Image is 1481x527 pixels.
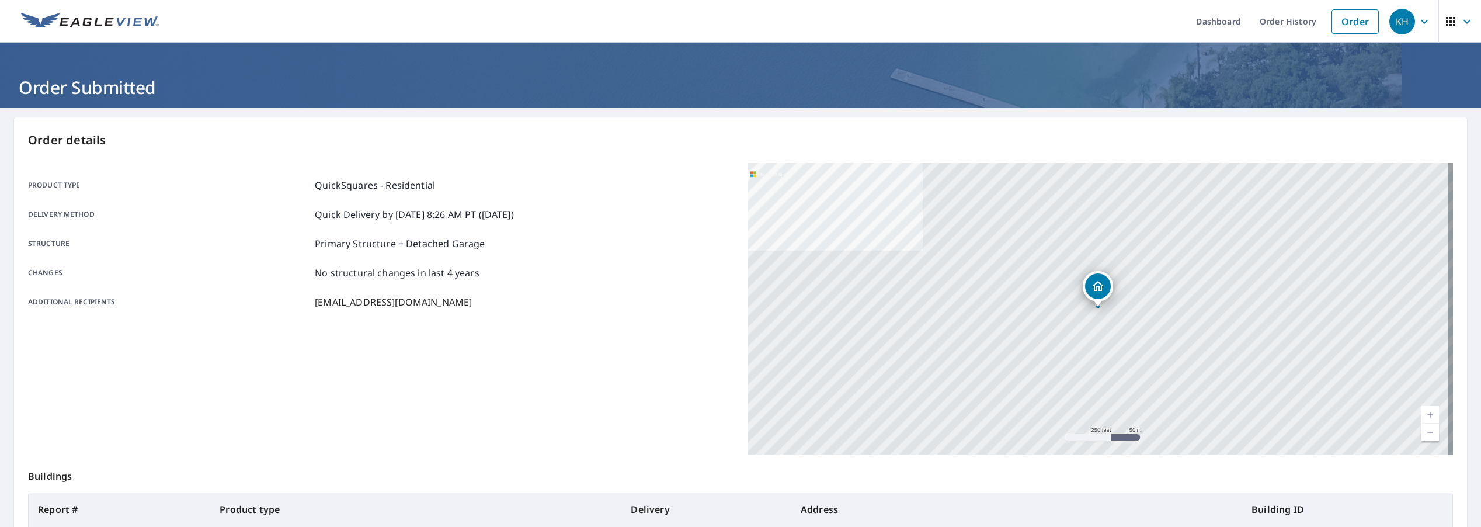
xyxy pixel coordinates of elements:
p: Delivery method [28,207,310,221]
p: Changes [28,266,310,280]
p: Primary Structure + Detached Garage [315,237,485,251]
a: Current Level 17, Zoom Out [1421,424,1439,441]
th: Delivery [621,493,791,526]
p: [EMAIL_ADDRESS][DOMAIN_NAME] [315,295,472,309]
div: KH [1389,9,1415,34]
p: QuickSquares - Residential [315,178,435,192]
p: Structure [28,237,310,251]
p: Buildings [28,455,1453,493]
th: Product type [210,493,621,526]
img: EV Logo [21,13,159,30]
h1: Order Submitted [14,75,1467,99]
th: Address [791,493,1242,526]
th: Building ID [1242,493,1452,526]
p: No structural changes in last 4 years [315,266,479,280]
a: Current Level 17, Zoom In [1421,406,1439,424]
a: Order [1331,9,1379,34]
th: Report # [29,493,210,526]
p: Additional recipients [28,295,310,309]
p: Quick Delivery by [DATE] 8:26 AM PT ([DATE]) [315,207,514,221]
p: Order details [28,131,1453,149]
p: Product type [28,178,310,192]
div: Dropped pin, building 1, Residential property, 408 S Alexander Ave Washington, GA 30673 [1083,271,1113,307]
